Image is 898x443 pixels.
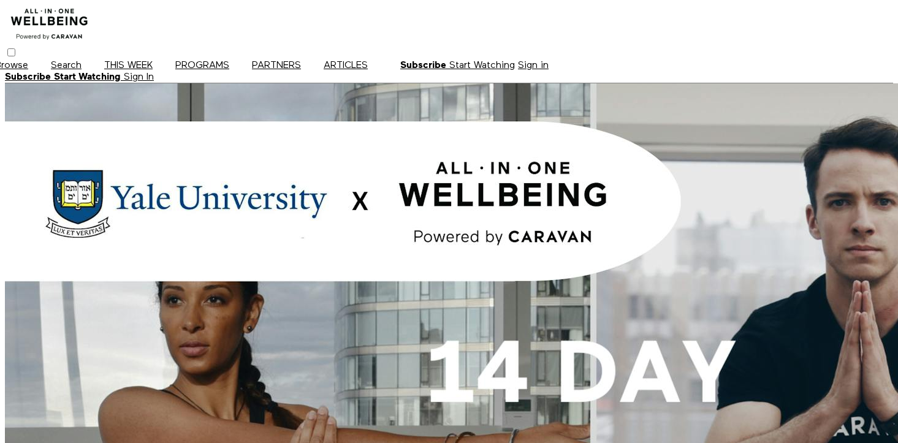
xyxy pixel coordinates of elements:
a: ARTICLES [319,61,382,70]
strong: Subscribe [400,59,446,70]
a: Start Watching [54,72,124,82]
a: PARTNERS [247,61,316,70]
a: PROGRAMS [170,61,244,70]
strong: Start Watching [54,71,121,82]
a: Subscribe [400,61,449,70]
a: Sign In [124,72,154,82]
a: Start Watching [449,61,515,70]
a: Search [46,61,96,70]
strong: Subscribe [5,71,51,82]
a: Sign in [518,61,549,70]
a: Subscribe [5,72,54,82]
div: Secondary [5,71,893,83]
nav: Primary [5,47,893,71]
a: THIS WEEK [99,61,167,70]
